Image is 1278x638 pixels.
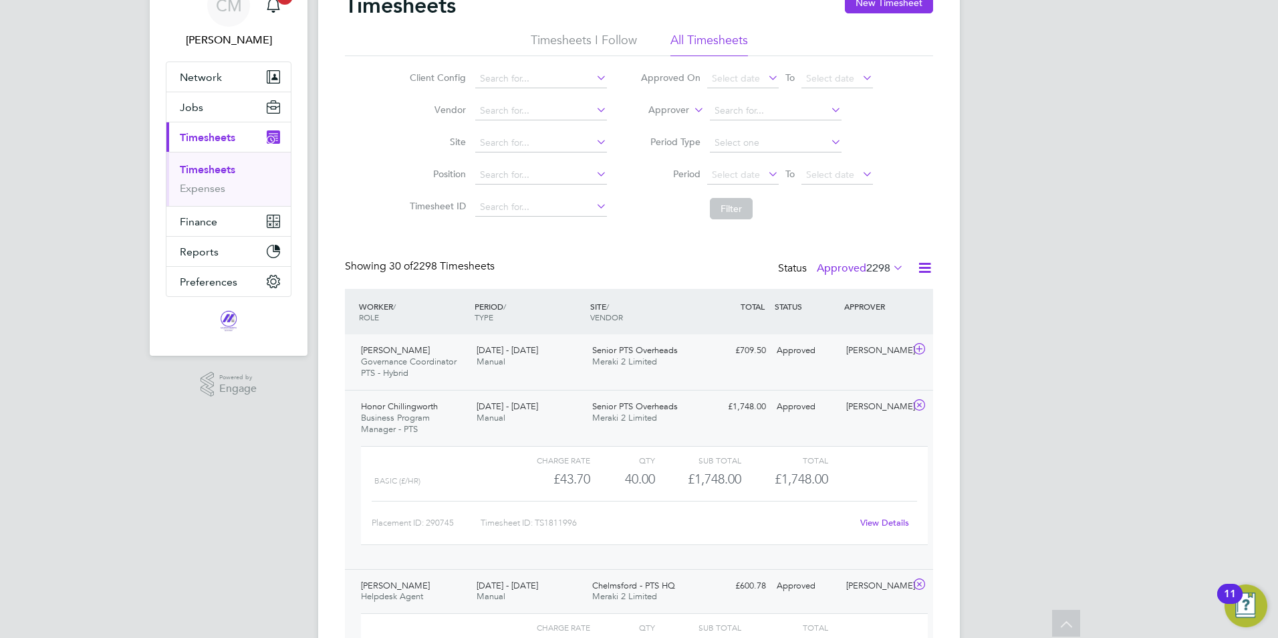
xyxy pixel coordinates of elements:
span: ROLE [359,312,379,322]
label: Period Type [640,136,700,148]
span: Select date [806,169,854,181]
input: Search for... [475,134,607,152]
a: Timesheets [180,163,235,176]
span: [PERSON_NAME] [361,344,430,356]
span: / [606,301,609,312]
div: 11 [1224,594,1236,611]
span: [DATE] - [DATE] [477,401,538,412]
button: Reports [166,237,291,266]
label: Period [640,168,700,180]
span: Meraki 2 Limited [592,591,657,602]
div: Approved [771,340,841,362]
span: Finance [180,215,217,228]
span: Governance Coordinator PTS - Hybrid [361,356,457,379]
label: Timesheet ID [406,200,466,212]
span: Engage [219,383,257,395]
input: Search for... [475,70,607,88]
div: £43.70 [504,468,590,490]
span: [DATE] - [DATE] [477,344,538,356]
div: Total [741,452,827,468]
div: WORKER [356,294,471,329]
button: Open Resource Center, 11 new notifications [1225,584,1267,627]
span: Meraki 2 Limited [592,356,657,367]
div: £1,748.00 [702,396,771,418]
span: Manual [477,356,505,367]
a: Go to home page [166,310,291,332]
span: Select date [712,169,760,181]
div: SITE [587,294,702,329]
div: STATUS [771,294,841,318]
label: Position [406,168,466,180]
span: Senior PTS Overheads [592,344,678,356]
span: Business Program Manager - PTS [361,412,430,435]
span: Select date [806,72,854,84]
span: Timesheets [180,131,235,144]
span: Senior PTS Overheads [592,401,678,412]
span: Casey Manton [166,32,291,48]
button: Network [166,62,291,92]
label: Site [406,136,466,148]
input: Search for... [475,198,607,217]
div: Total [741,619,827,635]
span: TOTAL [741,301,765,312]
span: Reports [180,245,219,258]
button: Jobs [166,92,291,122]
span: £1,748.00 [775,471,828,487]
span: 30 of [389,259,413,273]
div: Charge rate [504,452,590,468]
a: Powered byEngage [201,372,257,397]
a: Expenses [180,182,225,195]
span: / [393,301,396,312]
span: / [503,301,506,312]
span: Network [180,71,222,84]
span: [PERSON_NAME] [361,580,430,591]
div: Approved [771,396,841,418]
span: Basic (£/HR) [374,476,420,486]
span: TYPE [475,312,493,322]
div: Sub Total [655,619,741,635]
span: 2298 Timesheets [389,259,495,273]
div: Sub Total [655,452,741,468]
div: [PERSON_NAME] [841,575,910,597]
div: PERIOD [471,294,587,329]
label: Approved On [640,72,700,84]
div: Charge rate [504,619,590,635]
div: QTY [590,452,655,468]
a: View Details [860,517,909,528]
label: Vendor [406,104,466,116]
div: Approved [771,575,841,597]
span: Manual [477,591,505,602]
div: Timesheet ID: TS1811996 [481,512,852,534]
span: Meraki 2 Limited [592,412,657,423]
label: Approver [629,104,689,117]
button: Timesheets [166,122,291,152]
span: Powered by [219,372,257,383]
input: Search for... [475,166,607,185]
div: Placement ID: 290745 [372,512,481,534]
img: magnussearch-logo-retina.png [219,310,238,332]
span: Preferences [180,276,237,288]
div: [PERSON_NAME] [841,396,910,418]
label: Approved [817,261,904,275]
span: Honor Chillingworth [361,401,438,412]
span: [DATE] - [DATE] [477,580,538,591]
div: Status [778,259,906,278]
span: Manual [477,412,505,423]
div: Timesheets [166,152,291,206]
button: Finance [166,207,291,236]
div: [PERSON_NAME] [841,340,910,362]
div: £709.50 [702,340,771,362]
li: All Timesheets [670,32,748,56]
div: APPROVER [841,294,910,318]
div: Showing [345,259,497,274]
span: Chelmsford - PTS HQ [592,580,675,591]
input: Select one [710,134,842,152]
span: To [781,69,799,86]
input: Search for... [710,102,842,120]
span: VENDOR [590,312,623,322]
div: 40.00 [590,468,655,490]
span: Select date [712,72,760,84]
span: Jobs [180,101,203,114]
span: 2298 [866,261,890,275]
div: £1,748.00 [655,468,741,490]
